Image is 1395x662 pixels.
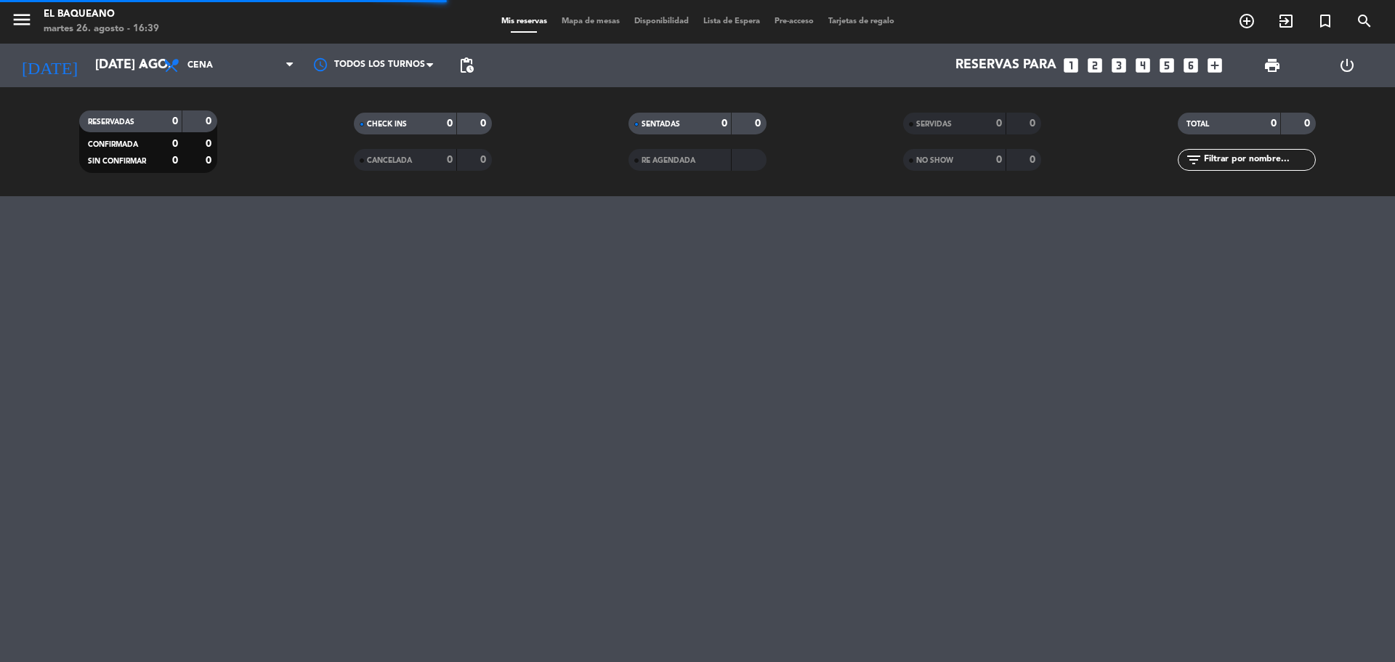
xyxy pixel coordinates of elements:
[458,57,475,74] span: pending_actions
[821,17,902,25] span: Tarjetas de regalo
[88,158,146,165] span: SIN CONFIRMAR
[1277,12,1295,30] i: exit_to_app
[447,118,453,129] strong: 0
[88,141,138,148] span: CONFIRMADA
[955,58,1056,73] span: Reservas para
[206,139,214,149] strong: 0
[1030,118,1038,129] strong: 0
[1185,151,1202,169] i: filter_list
[1338,57,1356,74] i: power_settings_new
[44,22,159,36] div: martes 26. agosto - 16:39
[767,17,821,25] span: Pre-acceso
[480,118,489,129] strong: 0
[916,121,952,128] span: SERVIDAS
[1085,56,1104,75] i: looks_two
[135,57,153,74] i: arrow_drop_down
[11,49,88,81] i: [DATE]
[642,121,680,128] span: SENTADAS
[996,155,1002,165] strong: 0
[11,9,33,36] button: menu
[494,17,554,25] span: Mis reservas
[187,60,213,70] span: Cena
[172,156,178,166] strong: 0
[721,118,727,129] strong: 0
[1263,57,1281,74] span: print
[696,17,767,25] span: Lista de Espera
[1309,44,1384,87] div: LOG OUT
[367,121,407,128] span: CHECK INS
[1202,152,1315,168] input: Filtrar por nombre...
[1157,56,1176,75] i: looks_5
[1356,12,1373,30] i: search
[1304,118,1313,129] strong: 0
[1109,56,1128,75] i: looks_3
[554,17,627,25] span: Mapa de mesas
[916,157,953,164] span: NO SHOW
[480,155,489,165] strong: 0
[1317,12,1334,30] i: turned_in_not
[172,116,178,126] strong: 0
[367,157,412,164] span: CANCELADA
[1238,12,1255,30] i: add_circle_outline
[11,9,33,31] i: menu
[206,116,214,126] strong: 0
[1181,56,1200,75] i: looks_6
[1062,56,1080,75] i: looks_one
[447,155,453,165] strong: 0
[1271,118,1277,129] strong: 0
[88,118,134,126] span: RESERVADAS
[1186,121,1209,128] span: TOTAL
[172,139,178,149] strong: 0
[642,157,695,164] span: RE AGENDADA
[755,118,764,129] strong: 0
[996,118,1002,129] strong: 0
[1133,56,1152,75] i: looks_4
[627,17,696,25] span: Disponibilidad
[1030,155,1038,165] strong: 0
[1205,56,1224,75] i: add_box
[206,156,214,166] strong: 0
[44,7,159,22] div: El Baqueano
